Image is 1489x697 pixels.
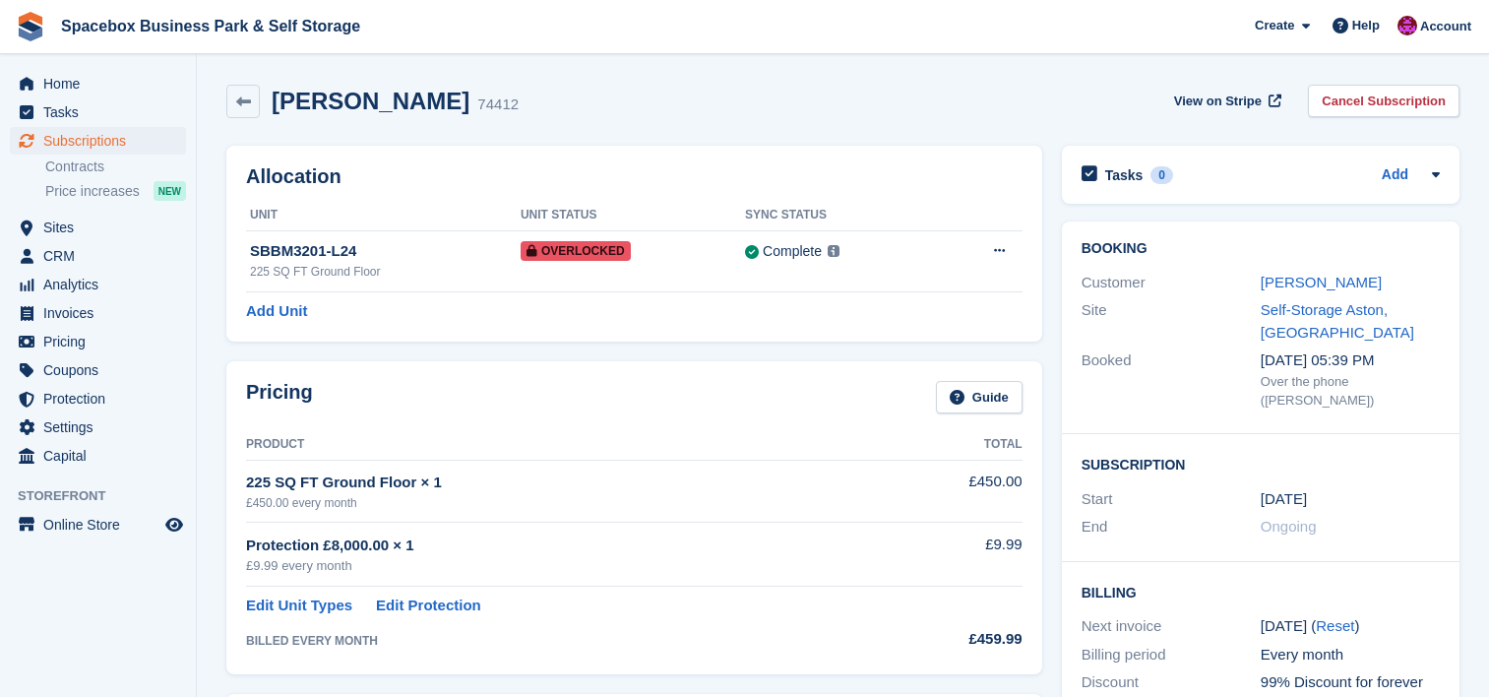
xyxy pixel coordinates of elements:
[246,632,879,650] div: BILLED EVERY MONTH
[246,381,313,413] h2: Pricing
[763,241,822,262] div: Complete
[1255,16,1294,35] span: Create
[879,429,1023,461] th: Total
[1261,488,1307,511] time: 2025-03-01 01:00:00 UTC
[43,70,161,97] span: Home
[10,242,186,270] a: menu
[43,299,161,327] span: Invoices
[43,271,161,298] span: Analytics
[10,442,186,470] a: menu
[1261,372,1440,411] div: Over the phone ([PERSON_NAME])
[246,595,352,617] a: Edit Unit Types
[10,299,186,327] a: menu
[1082,349,1261,411] div: Booked
[1420,17,1471,36] span: Account
[376,595,481,617] a: Edit Protection
[1261,301,1414,341] a: Self-Storage Aston, [GEOGRAPHIC_DATA]
[43,98,161,126] span: Tasks
[1308,85,1459,117] a: Cancel Subscription
[246,472,879,494] div: 225 SQ FT Ground Floor × 1
[10,214,186,241] a: menu
[45,158,186,176] a: Contracts
[1261,349,1440,372] div: [DATE] 05:39 PM
[43,413,161,441] span: Settings
[879,523,1023,587] td: £9.99
[10,511,186,539] a: menu
[250,240,521,263] div: SBBM3201-L24
[1166,85,1285,117] a: View on Stripe
[43,385,161,412] span: Protection
[1082,299,1261,344] div: Site
[43,127,161,155] span: Subscriptions
[162,513,186,537] a: Preview store
[1150,166,1173,184] div: 0
[10,328,186,355] a: menu
[1261,615,1440,638] div: [DATE] ( )
[936,381,1023,413] a: Guide
[1082,615,1261,638] div: Next invoice
[1105,166,1144,184] h2: Tasks
[10,413,186,441] a: menu
[43,214,161,241] span: Sites
[1082,488,1261,511] div: Start
[1397,16,1417,35] img: Shitika Balanath
[43,356,161,384] span: Coupons
[246,494,879,512] div: £450.00 every month
[246,429,879,461] th: Product
[10,271,186,298] a: menu
[246,165,1023,188] h2: Allocation
[10,127,186,155] a: menu
[10,98,186,126] a: menu
[521,241,631,261] span: Overlocked
[10,356,186,384] a: menu
[1382,164,1408,187] a: Add
[1316,617,1354,634] a: Reset
[45,180,186,202] a: Price increases NEW
[1261,518,1317,535] span: Ongoing
[1082,241,1440,257] h2: Booking
[246,300,307,323] a: Add Unit
[154,181,186,201] div: NEW
[477,94,519,116] div: 74412
[246,535,879,557] div: Protection £8,000.00 × 1
[879,460,1023,522] td: £450.00
[10,385,186,412] a: menu
[745,200,938,231] th: Sync Status
[43,242,161,270] span: CRM
[1082,644,1261,666] div: Billing period
[43,511,161,539] span: Online Store
[18,486,196,506] span: Storefront
[272,88,469,114] h2: [PERSON_NAME]
[1261,644,1440,666] div: Every month
[1082,272,1261,294] div: Customer
[1082,454,1440,474] h2: Subscription
[43,442,161,470] span: Capital
[43,328,161,355] span: Pricing
[879,628,1023,651] div: £459.99
[16,12,45,41] img: stora-icon-8386f47178a22dfd0bd8f6a31ec36ba5ce8667c1dd55bd0f319d3a0aa187defe.svg
[1261,671,1440,694] div: 99% Discount for forever
[246,556,879,576] div: £9.99 every month
[521,200,745,231] th: Unit Status
[1174,92,1262,111] span: View on Stripe
[1352,16,1380,35] span: Help
[1261,274,1382,290] a: [PERSON_NAME]
[246,200,521,231] th: Unit
[53,10,368,42] a: Spacebox Business Park & Self Storage
[1082,516,1261,539] div: End
[1082,582,1440,602] h2: Billing
[250,263,521,281] div: 225 SQ FT Ground Floor
[1082,671,1261,694] div: Discount
[45,182,140,201] span: Price increases
[10,70,186,97] a: menu
[828,245,839,257] img: icon-info-grey-7440780725fd019a000dd9b08b2336e03edf1995a4989e88bcd33f0948082b44.svg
